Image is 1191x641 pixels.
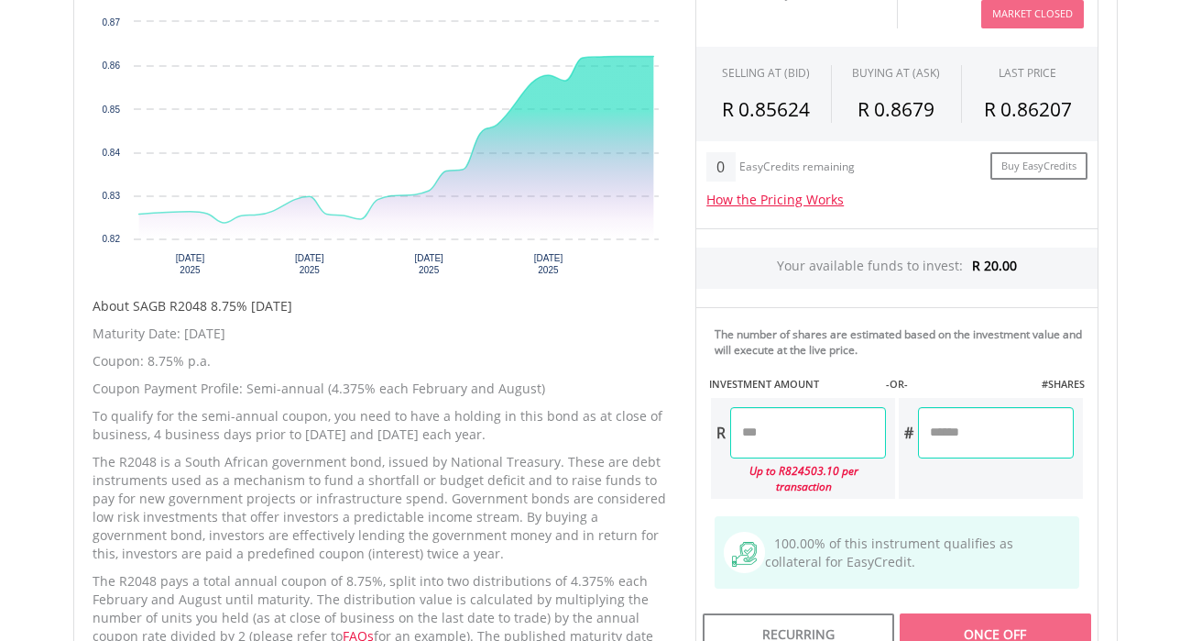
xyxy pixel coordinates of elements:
[103,105,121,115] text: 0.85
[93,297,668,315] h5: About SAGB R2048 8.75% [DATE]
[899,407,918,459] div: #
[990,152,1087,181] a: Buy EasyCredits
[103,234,121,244] text: 0.82
[93,453,668,563] p: The R2048 is a South African government bond, issued by National Treasury. These are debt instrum...
[722,96,810,122] span: R 0.85624
[103,148,121,158] text: 0.84
[722,65,810,81] div: SELLING AT (BID)
[858,96,934,122] span: R 0.8679
[886,377,908,392] label: -OR-
[93,13,668,288] svg: Interactive chart
[176,253,205,275] text: [DATE] 2025
[715,326,1090,358] div: The number of shares are estimated based on the investment value and will execute at the live price.
[765,535,1013,570] span: 100.00% of this instrument qualifies as collateral for EasyCredit.
[93,380,668,398] p: Coupon Payment Profile: Semi-annual (4.375% each February and August)
[852,65,940,81] span: BUYING AT (ASK)
[93,407,668,444] p: To qualify for the semi-annual coupon, you need to have a holding in this bond as at close of bus...
[93,352,668,370] p: Coupon: 8.75% p.a.
[706,152,735,182] div: 0
[414,253,443,275] text: [DATE] 2025
[709,377,819,392] label: INVESTMENT AMOUNT
[732,542,757,567] img: collateral-qualifying-green.svg
[711,459,886,499] div: Up to R824503.10 per transaction
[739,160,855,176] div: EasyCredits remaining
[984,96,1072,122] span: R 0.86207
[103,191,121,201] text: 0.83
[999,65,1056,81] div: LAST PRICE
[103,17,121,28] text: 0.87
[696,248,1098,289] div: Your available funds to invest:
[711,407,730,459] div: R
[1042,377,1085,392] label: #SHARES
[295,253,324,275] text: [DATE] 2025
[93,325,668,343] p: Maturity Date: [DATE]
[93,13,668,288] div: Chart. Highcharts interactive chart.
[103,61,121,71] text: 0.86
[706,191,844,208] a: How the Pricing Works
[534,253,563,275] text: [DATE] 2025
[972,257,1017,274] span: R 20.00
